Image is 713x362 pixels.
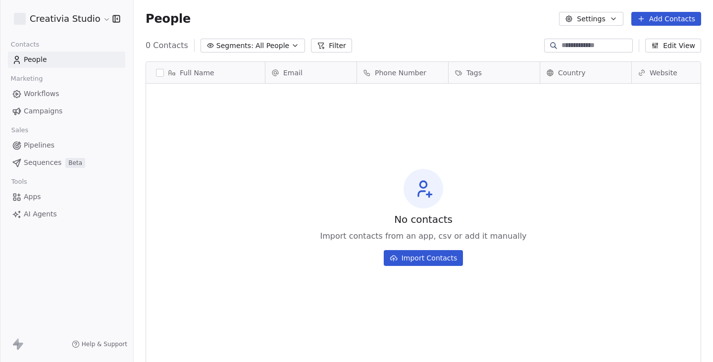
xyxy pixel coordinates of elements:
[8,103,125,119] a: Campaigns
[320,230,526,242] span: Import contacts from an app, csv or add it manually
[7,174,31,189] span: Tools
[6,71,47,86] span: Marketing
[375,68,426,78] span: Phone Number
[255,41,289,51] span: All People
[558,68,586,78] span: Country
[394,212,453,226] span: No contacts
[12,10,105,27] button: Creativia Studio
[384,250,463,266] button: Import Contacts
[146,62,265,83] div: Full Name
[8,52,125,68] a: People
[449,62,540,83] div: Tags
[24,140,54,151] span: Pipelines
[8,155,125,171] a: SequencesBeta
[311,39,352,52] button: Filter
[72,340,127,348] a: Help & Support
[384,246,463,266] a: Import Contacts
[146,11,191,26] span: People
[265,62,356,83] div: Email
[24,192,41,202] span: Apps
[357,62,448,83] div: Phone Number
[146,84,265,357] div: grid
[650,68,677,78] span: Website
[216,41,254,51] span: Segments:
[7,123,33,138] span: Sales
[24,209,57,219] span: AI Agents
[8,206,125,222] a: AI Agents
[645,39,701,52] button: Edit View
[466,68,482,78] span: Tags
[146,40,188,52] span: 0 Contacts
[8,86,125,102] a: Workflows
[6,37,44,52] span: Contacts
[24,106,62,116] span: Campaigns
[559,12,623,26] button: Settings
[180,68,214,78] span: Full Name
[631,12,701,26] button: Add Contacts
[24,89,59,99] span: Workflows
[24,157,61,168] span: Sequences
[8,137,125,154] a: Pipelines
[65,158,85,168] span: Beta
[24,54,47,65] span: People
[8,189,125,205] a: Apps
[30,12,101,25] span: Creativia Studio
[540,62,631,83] div: Country
[283,68,303,78] span: Email
[82,340,127,348] span: Help & Support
